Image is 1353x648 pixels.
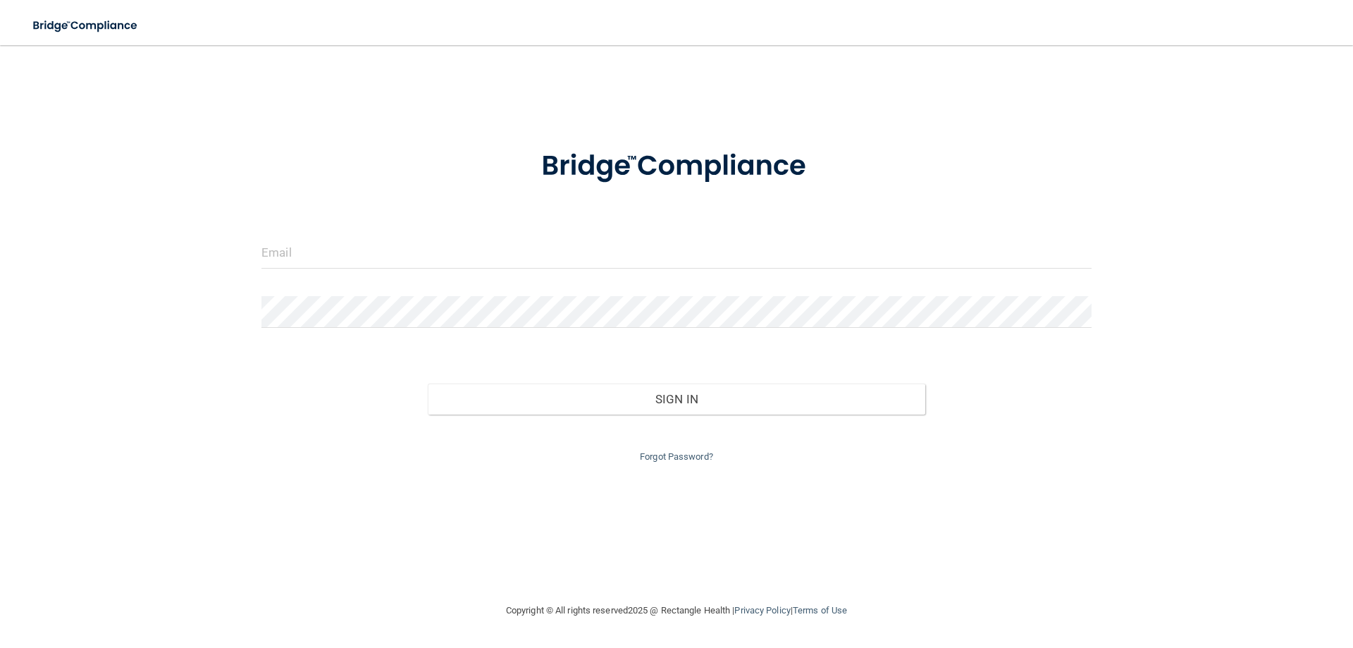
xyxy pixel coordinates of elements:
[428,384,926,415] button: Sign In
[734,605,790,616] a: Privacy Policy
[21,11,151,40] img: bridge_compliance_login_screen.278c3ca4.svg
[512,130,841,203] img: bridge_compliance_login_screen.278c3ca4.svg
[419,588,934,633] div: Copyright © All rights reserved 2025 @ Rectangle Health | |
[793,605,847,616] a: Terms of Use
[640,451,713,462] a: Forgot Password?
[261,237,1092,269] input: Email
